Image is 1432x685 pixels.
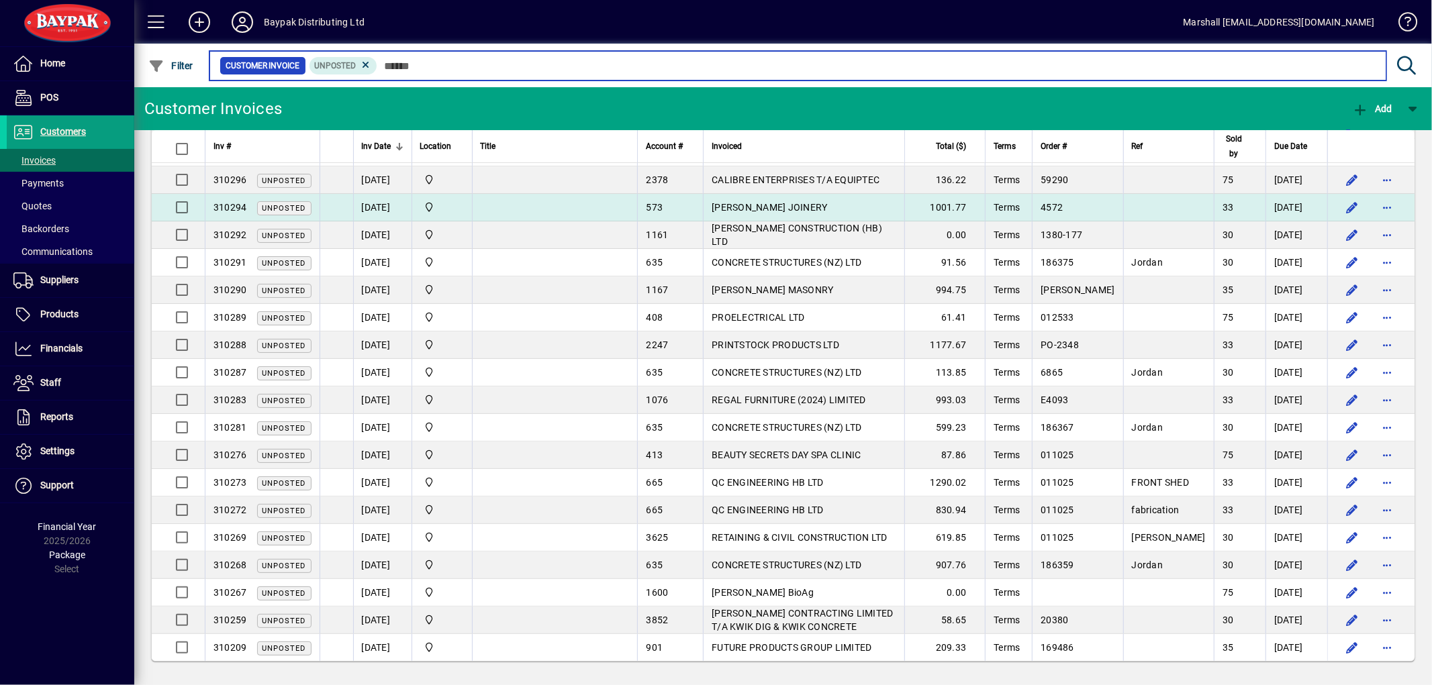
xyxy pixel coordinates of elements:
[1266,166,1327,194] td: [DATE]
[1376,279,1398,301] button: More options
[712,477,823,488] span: QC ENGINEERING HB LTD
[262,424,306,433] span: Unposted
[353,304,412,331] td: [DATE]
[1341,279,1363,301] button: Edit
[1341,224,1363,246] button: Edit
[1223,229,1234,240] span: 30
[904,441,985,469] td: 87.86
[646,139,683,154] span: Account #
[1376,307,1398,328] button: More options
[13,223,69,234] span: Backorders
[1132,477,1190,488] span: FRONT SHED
[40,274,79,285] span: Suppliers
[213,477,247,488] span: 310273
[712,532,888,543] span: RETAINING & CIVIL CONSTRUCTION LTD
[40,58,65,68] span: Home
[7,240,134,263] a: Communications
[904,221,985,249] td: 0.00
[420,503,464,517] span: Baypak - Onekawa
[712,312,804,323] span: PROELECTRICAL LTD
[7,435,134,468] a: Settings
[712,139,742,154] span: Invoiced
[1041,450,1074,460] span: 011025
[40,126,86,137] span: Customers
[1266,496,1327,524] td: [DATE]
[1341,527,1363,548] button: Edit
[13,155,56,166] span: Invoices
[1132,560,1163,570] span: Jordan
[1132,532,1206,543] span: [PERSON_NAME]
[353,634,412,661] td: [DATE]
[1041,139,1067,154] span: Order #
[1341,307,1363,328] button: Edit
[213,284,247,295] span: 310290
[420,613,464,627] span: Baypak - Onekawa
[1266,331,1327,359] td: [DATE]
[646,367,663,378] span: 635
[1041,202,1063,213] span: 4572
[1041,394,1068,405] span: E4093
[213,339,247,350] span: 310288
[7,264,134,297] a: Suppliers
[262,479,306,488] span: Unposted
[420,475,464,490] span: Baypak - Onekawa
[1376,334,1398,356] button: More options
[40,445,75,456] span: Settings
[362,139,403,154] div: Inv Date
[1376,582,1398,603] button: More options
[262,562,306,570] span: Unposted
[420,447,464,462] span: Baypak - Onekawa
[646,615,668,625] span: 3852
[353,359,412,386] td: [DATE]
[420,227,464,242] span: Baypak - Onekawa
[481,139,630,154] div: Title
[353,221,412,249] td: [DATE]
[1341,389,1363,411] button: Edit
[1341,252,1363,273] button: Edit
[262,589,306,598] span: Unposted
[1041,229,1082,240] span: 1380-177
[904,414,985,441] td: 599.23
[1223,422,1234,433] span: 30
[1341,554,1363,576] button: Edit
[1266,551,1327,579] td: [DATE]
[1376,252,1398,273] button: More options
[178,10,221,34] button: Add
[1041,560,1074,570] span: 186359
[1349,97,1396,121] button: Add
[904,496,985,524] td: 830.94
[712,450,861,460] span: BEAUTY SECRETS DAY SPA CLINIC
[1041,367,1063,378] span: 6865
[1041,174,1068,185] span: 59290
[262,534,306,543] span: Unposted
[1376,142,1398,163] button: More options
[1041,477,1074,488] span: 011025
[994,477,1020,488] span: Terms
[1132,257,1163,268] span: Jordan
[1041,532,1074,543] span: 011025
[1041,505,1074,515] span: 011025
[420,558,464,572] span: Baypak - Onekawa
[353,579,412,607] td: [DATE]
[309,57,377,74] mat-chip: Customer Invoice Status: Unposted
[353,441,412,469] td: [DATE]
[1266,276,1327,304] td: [DATE]
[1376,444,1398,466] button: More options
[145,54,197,78] button: Filter
[315,61,356,70] span: Unposted
[1376,527,1398,548] button: More options
[1223,202,1234,213] span: 33
[420,310,464,325] span: Baypak - Onekawa
[7,366,134,400] a: Staff
[646,229,668,240] span: 1161
[1266,414,1327,441] td: [DATE]
[1223,532,1234,543] span: 30
[7,298,134,331] a: Products
[1341,582,1363,603] button: Edit
[1223,131,1245,161] span: Sold by
[1132,367,1163,378] span: Jordan
[213,174,247,185] span: 310296
[994,312,1020,323] span: Terms
[712,608,893,632] span: [PERSON_NAME] CONTRACTING LIMITED T/A KWIK DIG & KWIK CONCRETE
[262,231,306,240] span: Unposted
